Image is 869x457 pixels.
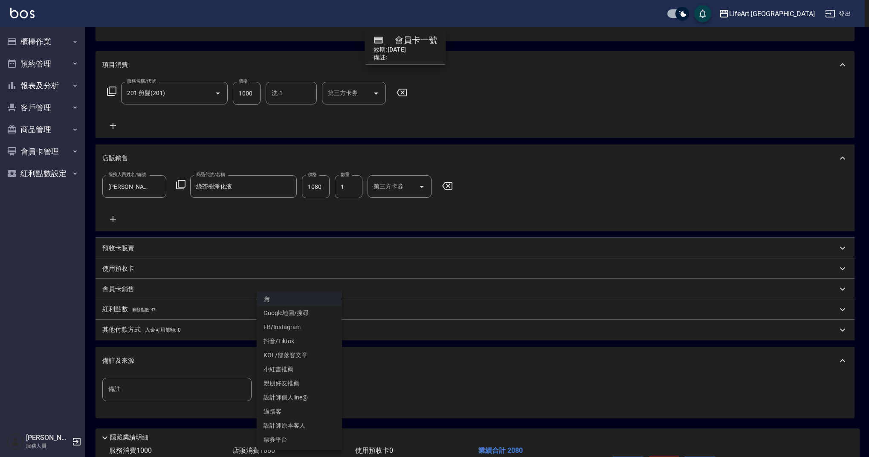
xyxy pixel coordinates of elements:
li: Google地圖/搜尋 [257,306,342,320]
li: 親朋好友推薦 [257,376,342,390]
li: 小紅書推薦 [257,362,342,376]
li: 票券平台 [257,433,342,447]
li: 設計師原本客人 [257,419,342,433]
li: 設計師個人line@ [257,390,342,405]
li: 過路客 [257,405,342,419]
li: FB/Instagram [257,320,342,334]
li: 抖音/Tiktok [257,334,342,348]
li: KOL/部落客文章 [257,348,342,362]
em: 無 [264,295,269,304]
